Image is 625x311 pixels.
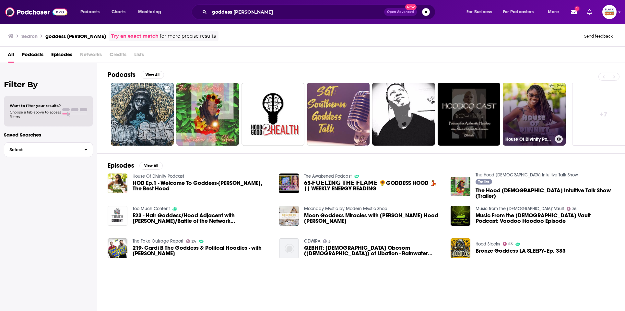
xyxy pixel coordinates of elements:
a: ODWIRA [304,238,320,244]
button: Select [4,142,93,157]
a: Try an exact match [111,32,159,40]
button: open menu [543,7,567,17]
button: Show profile menu [602,5,617,19]
span: Open Advanced [387,10,414,14]
h2: Filter By [4,80,93,89]
a: All [8,49,14,63]
input: Search podcasts, credits, & more... [209,7,384,17]
span: For Podcasters [503,7,534,17]
span: 1 [575,6,579,11]
h2: Podcasts [108,71,136,79]
button: open menu [134,7,170,17]
img: Music From the Goddess Vault Podcast: Voodoo Hoodoo Episode [451,206,470,226]
span: Moon Goddess Miracles with [PERSON_NAME] Hood [PERSON_NAME] [304,213,443,224]
a: Moon Goddess Miracles with Jessica McKleskey Hood Mahle [304,213,443,224]
span: For Business [466,7,492,17]
span: for more precise results [160,32,216,40]
button: open menu [462,7,500,17]
span: Charts [112,7,125,17]
div: Search podcasts, credits, & more... [198,5,442,19]
span: 24 [192,240,196,243]
span: Select [4,148,79,152]
a: Hood Stocks [476,241,500,247]
span: The Hood [DEMOGRAPHIC_DATA] Intuitive Talk Show (Trailer) [476,188,614,199]
a: Show notifications dropdown [568,6,579,18]
img: Moon Goddess Miracles with Jessica McKleskey Hood Mahle [279,206,299,226]
span: Music From the [DEMOGRAPHIC_DATA] Vault Podcast: Voodoo Hoodoo Episode [476,213,614,224]
span: HOD Ep.1 - Welcome To Goddess-[PERSON_NAME], The Best Hood [133,180,271,191]
span: 53 [508,243,513,245]
span: Podcasts [80,7,100,17]
img: 219- Cardi B The Goddess & Politcal Hoodies - with Misha Han [108,238,127,258]
a: The Fake Outrage Report [133,238,183,244]
button: open menu [499,7,543,17]
img: The Hood Goddess Intuitive Talk Show (Trailer) [451,177,470,197]
button: Send feedback [582,33,615,39]
h3: goddess [PERSON_NAME] [45,33,106,39]
span: 28 [572,208,576,210]
img: User Profile [602,5,617,19]
a: The Hood Goddess Intuitive Talk Show (Trailer) [476,188,614,199]
span: E23 - Hair Goddess/Hood Adjacent with [PERSON_NAME]/Battle of the Network Stars/Snowfall/Castlevania [133,213,271,224]
a: Podcasts [22,49,43,63]
span: Want to filter your results? [10,103,61,108]
p: Saved Searches [4,132,93,138]
a: Music from the Goddess' Vault [476,206,564,211]
span: Credits [110,49,126,63]
span: Lists [134,49,144,63]
span: Monitoring [138,7,161,17]
a: 53 [503,242,513,246]
img: Bronze Goddess LA SLEEPY- Ep. 383 [451,238,470,258]
a: The Hood Goddess Intuitive Talk Show [476,172,578,178]
button: Open AdvancedNew [384,8,417,16]
a: QEBHIT: Female Obosom (Goddess) of Libation - Rainwater Divination in Hoodoo [304,245,443,256]
a: Too Much Content [133,206,170,211]
h3: Search [21,33,38,39]
span: Logged in as blackpodcastingawards [602,5,617,19]
a: Music From the Goddess Vault Podcast: Voodoo Hoodoo Episode [476,213,614,224]
img: Podchaser - Follow, Share and Rate Podcasts [5,6,67,18]
a: Show notifications dropdown [584,6,595,18]
img: E23 - Hair Goddess/Hood Adjacent with James Davis/Battle of the Network Stars/Snowfall/Castlevania [108,206,127,226]
a: Bronze Goddess LA SLEEPY- Ep. 383 [476,248,566,254]
a: 65-𝗙𝗨𝗘𝗟𝗜𝗡𝗚 𝗧𝗛𝗘 𝗙𝗟𝗔𝗠𝗘 🌻GODDESS HOOD 💃 || WEEKLY ENERGY READING [304,180,443,191]
span: Networks [80,49,102,63]
span: More [548,7,559,17]
a: 219- Cardi B The Goddess & Politcal Hoodies - with Misha Han [133,245,271,256]
a: House Of Divinity Podcast [133,173,184,179]
span: New [405,4,417,10]
a: EpisodesView All [108,161,163,170]
button: View All [139,162,163,170]
a: The Awakened Podcast [304,173,352,179]
img: QEBHIT: Female Obosom (Goddess) of Libation - Rainwater Divination in Hoodoo [279,238,299,258]
h2: Episodes [108,161,134,170]
img: HOD Ep.1 - Welcome To Goddess-Hood, The Best Hood [108,173,127,193]
span: 5 [328,240,331,243]
button: View All [141,71,164,79]
span: QEBHIT: [DEMOGRAPHIC_DATA] Obosom ([DEMOGRAPHIC_DATA]) of Libation - Rainwater Divination in Hoodoo [304,245,443,256]
span: 219- Cardi B The Goddess & Politcal Hoodies - with [PERSON_NAME] [133,245,271,256]
a: Charts [107,7,129,17]
img: 65-𝗙𝗨𝗘𝗟𝗜𝗡𝗚 𝗧𝗛𝗘 𝗙𝗟𝗔𝗠𝗘 🌻GODDESS HOOD 💃 || WEEKLY ENERGY READING [279,173,299,193]
a: PodcastsView All [108,71,164,79]
span: Choose a tab above to access filters. [10,110,61,119]
a: E23 - Hair Goddess/Hood Adjacent with James Davis/Battle of the Network Stars/Snowfall/Castlevania [133,213,271,224]
span: Trailer [478,180,489,184]
a: Moonday Mystic by Modern Mystic Shop [304,206,387,211]
a: Episodes [51,49,72,63]
h3: House Of Divinity Podcast [505,137,552,142]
